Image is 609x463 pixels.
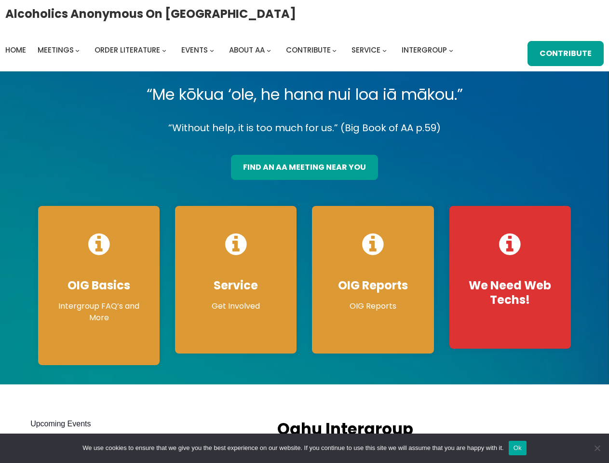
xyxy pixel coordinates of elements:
a: Events [181,43,208,57]
a: About AA [229,43,265,57]
p: Get Involved [185,300,287,312]
h4: We Need Web Techs! [459,278,561,307]
p: “Me kōkua ‘ole, he hana nui loa iā mākou.” [30,81,579,108]
h4: Service [185,278,287,293]
span: Home [5,45,26,55]
a: find an aa meeting near you [231,155,378,180]
a: Alcoholics Anonymous on [GEOGRAPHIC_DATA] [5,3,296,24]
button: Events submenu [210,48,214,52]
h2: Oahu Intergroup [277,418,510,441]
a: Contribute [286,43,331,57]
a: Service [352,43,380,57]
button: About AA submenu [267,48,271,52]
nav: Intergroup [5,43,457,57]
span: Contribute [286,45,331,55]
span: Service [352,45,380,55]
h4: OIG Reports [322,278,424,293]
p: “Without help, it is too much for us.” (Big Book of AA p.59) [30,120,579,136]
button: Meetings submenu [75,48,80,52]
button: Ok [509,441,527,455]
span: Intergroup [402,45,447,55]
a: Meetings [38,43,74,57]
button: Contribute submenu [332,48,337,52]
a: Home [5,43,26,57]
span: Meetings [38,45,74,55]
a: Intergroup [402,43,447,57]
span: About AA [229,45,265,55]
a: Contribute [528,41,604,66]
button: Order Literature submenu [162,48,166,52]
span: No [592,443,602,453]
button: Intergroup submenu [449,48,453,52]
h4: OIG Basics [48,278,150,293]
span: Events [181,45,208,55]
button: Service submenu [382,48,387,52]
p: Intergroup FAQ’s and More [48,300,150,324]
span: We use cookies to ensure that we give you the best experience on our website. If you continue to ... [82,443,503,453]
p: OIG Reports [322,300,424,312]
span: Order Literature [95,45,160,55]
h2: Upcoming Events [30,418,258,430]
